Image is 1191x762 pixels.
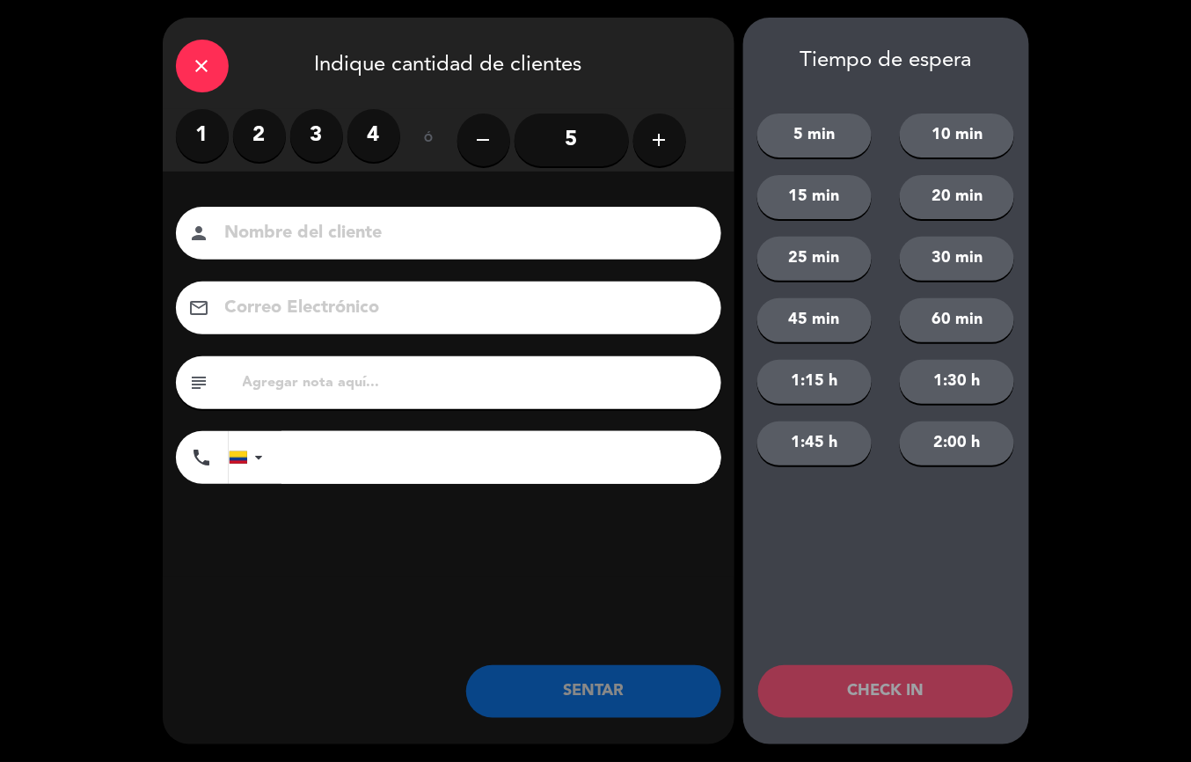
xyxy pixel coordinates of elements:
div: Colombia: +57 [230,432,270,483]
i: email [189,297,210,319]
label: 1 [176,109,229,162]
button: 10 min [900,114,1014,158]
div: ó [400,109,457,171]
i: person [189,223,210,244]
button: 15 min [757,175,872,219]
i: add [649,129,670,150]
label: 3 [290,109,343,162]
div: Tiempo de espera [743,48,1029,74]
button: 45 min [757,298,872,342]
button: 25 min [757,237,872,281]
i: remove [473,129,494,150]
input: Agregar nota aquí... [241,370,708,395]
button: 30 min [900,237,1014,281]
label: 4 [347,109,400,162]
input: Nombre del cliente [223,218,698,249]
button: SENTAR [466,665,721,718]
input: Correo Electrónico [223,293,698,324]
i: subject [189,372,210,393]
i: close [192,55,213,77]
button: remove [457,114,510,166]
button: 20 min [900,175,1014,219]
i: phone [192,447,213,468]
button: add [633,114,686,166]
button: 60 min [900,298,1014,342]
button: 1:30 h [900,360,1014,404]
button: CHECK IN [758,665,1013,718]
button: 2:00 h [900,421,1014,465]
div: Indique cantidad de clientes [163,18,734,109]
button: 1:15 h [757,360,872,404]
button: 5 min [757,114,872,158]
button: 1:45 h [757,421,872,465]
label: 2 [233,109,286,162]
